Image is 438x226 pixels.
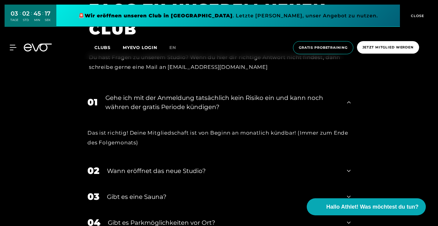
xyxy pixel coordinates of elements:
[107,192,339,201] div: Gibt es eine Sauna?
[87,128,351,148] div: Das ist richtig! Deine Mitgliedschaft ist von Beginn an monatlich kündbar! (Immer zum Ende des Fo...
[291,41,355,54] a: Gratis Probetraining
[169,45,176,50] span: en
[362,45,414,50] span: Jetzt Mitglied werden
[34,9,41,18] div: 45
[10,9,18,18] div: 03
[326,203,419,211] span: Hallo Athlet! Was möchtest du tun?
[169,44,183,51] a: en
[409,13,424,19] span: CLOSE
[20,10,21,26] div: :
[107,166,339,175] div: Wann eröffnet das neue Studio?
[299,45,348,50] span: Gratis Probetraining
[355,41,421,54] a: Jetzt Mitglied werden
[45,18,51,22] div: SEK
[94,44,123,50] a: Clubs
[400,5,433,27] button: CLOSE
[42,10,43,26] div: :
[87,190,99,203] div: 03
[34,18,41,22] div: MIN
[22,18,30,22] div: STD
[123,45,157,50] a: MYEVO LOGIN
[45,9,51,18] div: 17
[307,198,426,215] button: Hallo Athlet! Was möchtest du tun?
[94,45,111,50] span: Clubs
[22,9,30,18] div: 02
[87,95,98,109] div: 01
[105,93,339,111] div: Gehe ich mit der Anmeldung tatsächlich kein Risiko ein und kann noch währen der gratis Periode kü...
[87,164,99,178] div: 02
[31,10,32,26] div: :
[10,18,18,22] div: TAGE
